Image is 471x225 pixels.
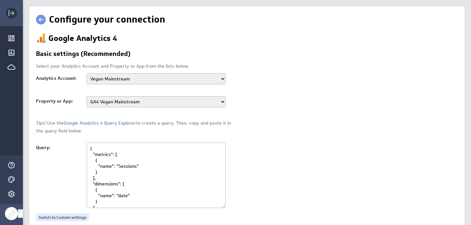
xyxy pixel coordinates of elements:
a: Google Analytics 4 Query Explorer [64,120,136,126]
div: Account and settings [6,188,17,199]
a: Switch to Custom settings [36,214,89,221]
div: Help [6,160,17,171]
label: Property or App: [36,98,73,104]
label: Query: [36,145,50,150]
div: Select your Analytics Account and Property or App from the lists below. [36,64,232,68]
h3: Basic settings (Recommended) [36,51,458,64]
h1: Configure your connection [49,13,165,26]
svg: Themes [8,176,15,183]
label: Analytics Account: [36,75,77,81]
div: Tips! Use the to create a query. Then, copy and paste it in the query field below. [36,119,232,135]
img: image6502031566950861830.png [36,33,46,43]
h2: Google Analytics 4 [48,35,456,42]
svg: Account and settings [8,190,15,198]
div: Themes [6,174,17,185]
div: Expand [6,8,17,19]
